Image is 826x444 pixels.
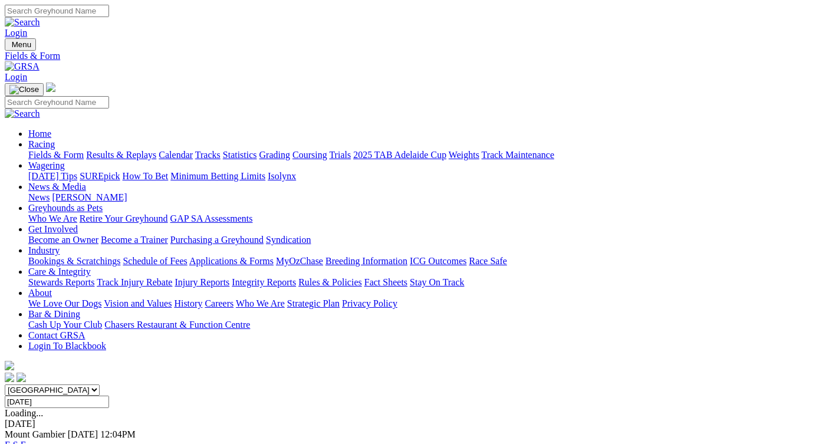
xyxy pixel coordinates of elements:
[101,235,168,245] a: Become a Trainer
[28,330,85,340] a: Contact GRSA
[353,150,446,160] a: 2025 TAB Adelaide Cup
[175,277,229,287] a: Injury Reports
[236,298,285,308] a: Who We Are
[292,150,327,160] a: Coursing
[410,277,464,287] a: Stay On Track
[86,150,156,160] a: Results & Replays
[298,277,362,287] a: Rules & Policies
[5,419,821,429] div: [DATE]
[268,171,296,181] a: Isolynx
[325,256,407,266] a: Breeding Information
[28,298,821,309] div: About
[5,72,27,82] a: Login
[5,408,43,418] span: Loading...
[28,341,106,351] a: Login To Blackbook
[104,298,172,308] a: Vision and Values
[28,267,91,277] a: Care & Integrity
[97,277,172,287] a: Track Injury Rebate
[28,139,55,149] a: Racing
[482,150,554,160] a: Track Maintenance
[5,17,40,28] img: Search
[195,150,221,160] a: Tracks
[80,171,120,181] a: SUREpick
[410,256,466,266] a: ICG Outcomes
[287,298,340,308] a: Strategic Plan
[5,429,65,439] span: Mount Gambier
[46,83,55,92] img: logo-grsa-white.png
[28,182,86,192] a: News & Media
[5,38,36,51] button: Toggle navigation
[5,51,821,61] a: Fields & Form
[80,213,168,223] a: Retire Your Greyhound
[232,277,296,287] a: Integrity Reports
[104,320,250,330] a: Chasers Restaurant & Function Centre
[28,309,80,319] a: Bar & Dining
[28,150,821,160] div: Racing
[5,5,109,17] input: Search
[364,277,407,287] a: Fact Sheets
[28,320,821,330] div: Bar & Dining
[28,129,51,139] a: Home
[28,224,78,234] a: Get Involved
[276,256,323,266] a: MyOzChase
[28,213,77,223] a: Who We Are
[5,373,14,382] img: facebook.svg
[28,245,60,255] a: Industry
[28,235,98,245] a: Become an Owner
[28,277,821,288] div: Care & Integrity
[5,28,27,38] a: Login
[5,83,44,96] button: Toggle navigation
[342,298,397,308] a: Privacy Policy
[174,298,202,308] a: History
[123,171,169,181] a: How To Bet
[28,298,101,308] a: We Love Our Dogs
[5,361,14,370] img: logo-grsa-white.png
[68,429,98,439] span: [DATE]
[28,203,103,213] a: Greyhounds as Pets
[28,192,821,203] div: News & Media
[123,256,187,266] a: Schedule of Fees
[28,320,102,330] a: Cash Up Your Club
[5,108,40,119] img: Search
[17,373,26,382] img: twitter.svg
[5,96,109,108] input: Search
[449,150,479,160] a: Weights
[170,235,264,245] a: Purchasing a Greyhound
[159,150,193,160] a: Calendar
[5,61,40,72] img: GRSA
[170,171,265,181] a: Minimum Betting Limits
[259,150,290,160] a: Grading
[52,192,127,202] a: [PERSON_NAME]
[28,256,821,267] div: Industry
[469,256,506,266] a: Race Safe
[28,256,120,266] a: Bookings & Scratchings
[28,213,821,224] div: Greyhounds as Pets
[12,40,31,49] span: Menu
[28,235,821,245] div: Get Involved
[28,192,50,202] a: News
[329,150,351,160] a: Trials
[28,171,77,181] a: [DATE] Tips
[223,150,257,160] a: Statistics
[5,396,109,408] input: Select date
[28,171,821,182] div: Wagering
[266,235,311,245] a: Syndication
[170,213,253,223] a: GAP SA Assessments
[28,150,84,160] a: Fields & Form
[28,288,52,298] a: About
[189,256,274,266] a: Applications & Forms
[9,85,39,94] img: Close
[100,429,136,439] span: 12:04PM
[28,160,65,170] a: Wagering
[205,298,233,308] a: Careers
[28,277,94,287] a: Stewards Reports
